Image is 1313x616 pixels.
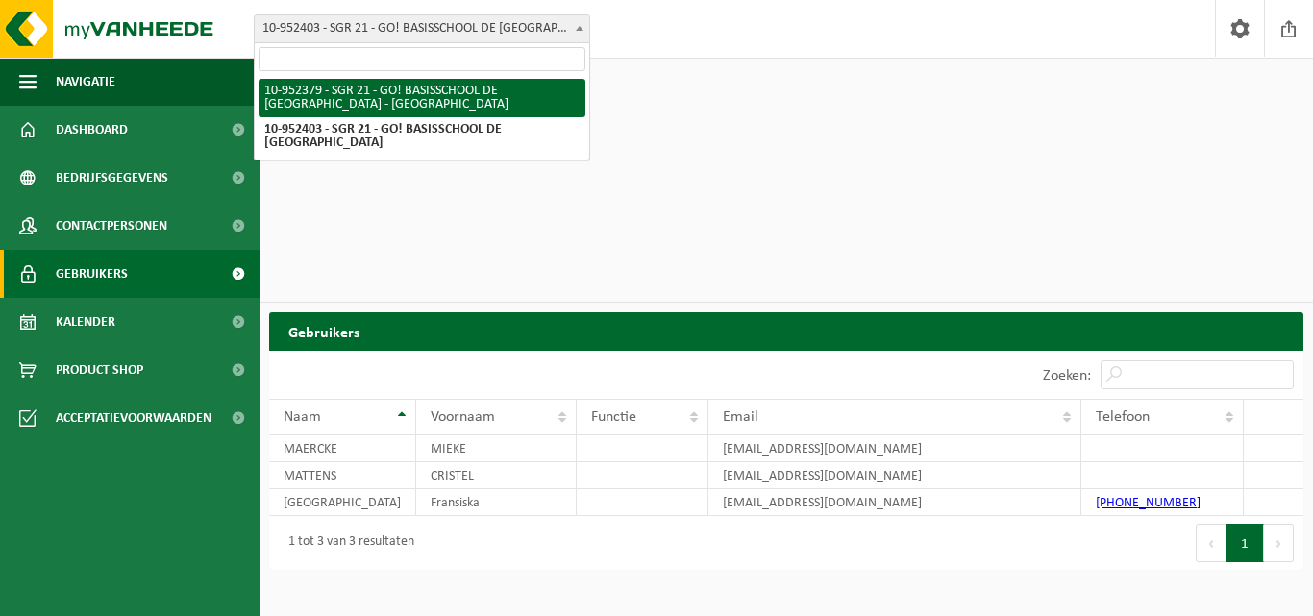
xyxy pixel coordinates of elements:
span: Telefoon [1096,409,1150,425]
li: 10-952379 - SGR 21 - GO! BASISSCHOOL DE [GEOGRAPHIC_DATA] - [GEOGRAPHIC_DATA] [259,79,585,117]
label: Zoeken: [1043,368,1091,383]
li: 10-952403 - SGR 21 - GO! BASISSCHOOL DE [GEOGRAPHIC_DATA] [259,117,585,156]
span: Acceptatievoorwaarden [56,394,211,442]
div: 1 tot 3 van 3 resultaten [279,526,414,560]
span: Naam [284,409,321,425]
span: Functie [591,409,636,425]
span: Gebruikers [56,250,128,298]
td: MIEKE [416,435,577,462]
span: 10-952403 - SGR 21 - GO! BASISSCHOOL DE BROEBELSCHOOL - OUDENAARDE [255,15,589,42]
h2: Gebruikers [269,312,1303,350]
span: Bedrijfsgegevens [56,154,168,202]
td: CRISTEL [416,462,577,489]
button: Previous [1196,524,1226,562]
button: Next [1264,524,1294,562]
span: Contactpersonen [56,202,167,250]
td: [EMAIL_ADDRESS][DOMAIN_NAME] [708,435,1081,462]
td: MATTENS [269,462,416,489]
button: 1 [1226,524,1264,562]
td: [GEOGRAPHIC_DATA] [269,489,416,516]
span: Navigatie [56,58,115,106]
td: [EMAIL_ADDRESS][DOMAIN_NAME] [708,462,1081,489]
span: Kalender [56,298,115,346]
td: MAERCKE [269,435,416,462]
span: Product Shop [56,346,143,394]
a: [PHONE_NUMBER] [1096,496,1201,510]
span: Email [723,409,758,425]
span: Voornaam [431,409,495,425]
td: [EMAIL_ADDRESS][DOMAIN_NAME] [708,489,1081,516]
td: Fransiska [416,489,577,516]
span: Dashboard [56,106,128,154]
span: 10-952403 - SGR 21 - GO! BASISSCHOOL DE BROEBELSCHOOL - OUDENAARDE [254,14,590,43]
